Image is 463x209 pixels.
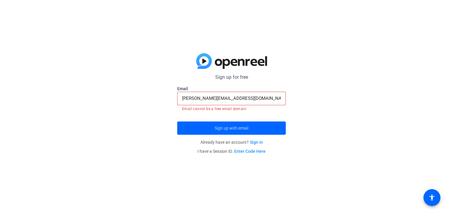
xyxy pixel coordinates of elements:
img: blue-gradient.svg [196,53,267,69]
span: I have a Session ID. [197,149,266,154]
a: Enter Code Here [234,149,266,154]
mat-icon: accessibility [428,194,436,201]
input: Enter Email Address [182,95,281,102]
p: Sign up for free [177,74,286,81]
mat-error: Email cannot be a free email domain [182,105,281,112]
a: Sign in [250,140,263,145]
label: Email [177,86,286,92]
button: Sign up with email [177,121,286,135]
span: Already have an account? [200,140,263,145]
